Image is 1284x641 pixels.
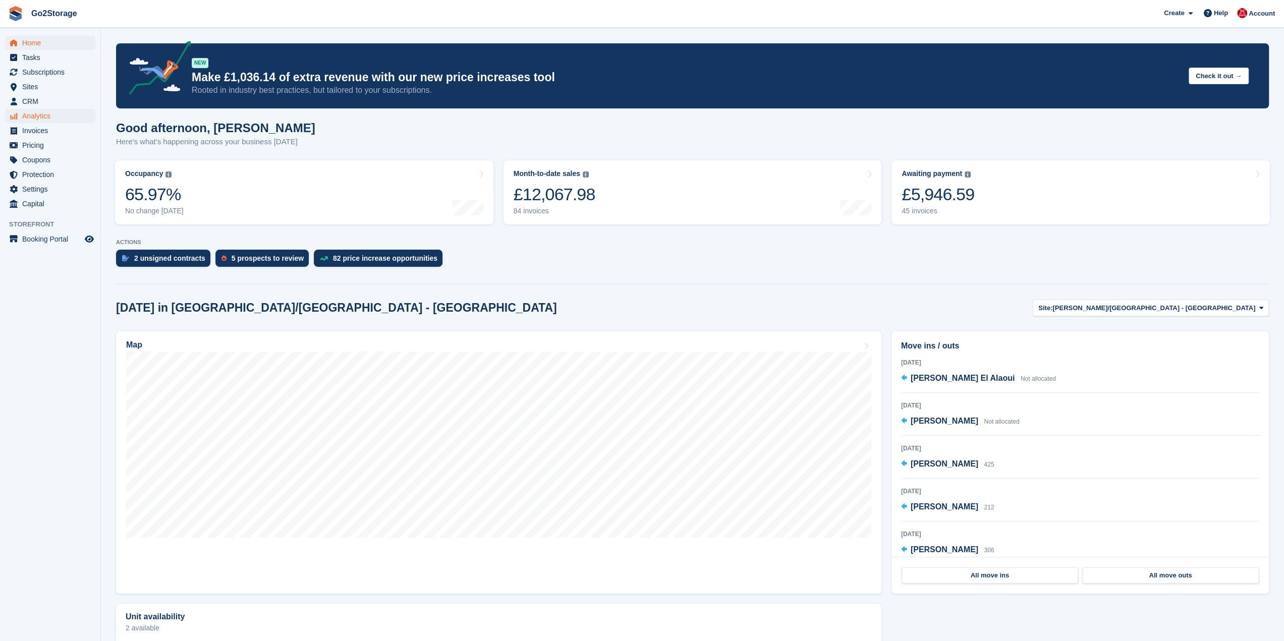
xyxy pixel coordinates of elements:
a: menu [5,182,95,196]
span: Create [1164,8,1184,18]
span: Account [1249,9,1275,19]
p: Here's what's happening across your business [DATE] [116,136,315,148]
img: icon-info-grey-7440780725fd019a000dd9b08b2336e03edf1995a4989e88bcd33f0948082b44.svg [583,171,589,178]
span: Subscriptions [22,65,83,79]
div: 2 unsigned contracts [134,254,205,262]
span: Pricing [22,138,83,152]
a: menu [5,138,95,152]
a: All move ins [902,567,1078,584]
span: Settings [22,182,83,196]
a: menu [5,65,95,79]
button: Check it out → [1189,68,1249,84]
img: price-adjustments-announcement-icon-8257ccfd72463d97f412b2fc003d46551f7dbcb40ab6d574587a9cd5c0d94... [121,41,191,98]
a: [PERSON_NAME] Not allocated [901,415,1020,428]
span: Sites [22,80,83,94]
img: James Pearson [1237,8,1247,18]
a: 5 prospects to review [215,250,314,272]
div: 45 invoices [902,207,974,215]
span: Tasks [22,50,83,65]
div: No change [DATE] [125,207,184,215]
span: Invoices [22,124,83,138]
a: [PERSON_NAME] 212 [901,501,994,514]
a: menu [5,153,95,167]
a: Occupancy 65.97% No change [DATE] [115,160,493,224]
img: icon-info-grey-7440780725fd019a000dd9b08b2336e03edf1995a4989e88bcd33f0948082b44.svg [965,171,971,178]
span: 212 [984,504,994,511]
a: Month-to-date sales £12,067.98 84 invoices [504,160,882,224]
div: 84 invoices [514,207,595,215]
div: [DATE] [901,530,1259,539]
div: £5,946.59 [902,184,974,205]
span: 306 [984,547,994,554]
button: Site: [PERSON_NAME]/[GEOGRAPHIC_DATA] - [GEOGRAPHIC_DATA] [1033,300,1269,316]
span: [PERSON_NAME]/[GEOGRAPHIC_DATA] - [GEOGRAPHIC_DATA] [1052,303,1255,313]
a: 82 price increase opportunities [314,250,448,272]
div: [DATE] [901,487,1259,496]
p: Rooted in industry best practices, but tailored to your subscriptions. [192,85,1181,96]
a: All move outs [1082,567,1259,584]
span: Booking Portal [22,232,83,246]
span: 425 [984,461,994,468]
span: Coupons [22,153,83,167]
span: CRM [22,94,83,108]
a: menu [5,167,95,182]
a: 2 unsigned contracts [116,250,215,272]
span: [PERSON_NAME] [911,459,978,468]
span: Not allocated [984,418,1019,425]
span: Protection [22,167,83,182]
span: Storefront [9,219,100,229]
div: [DATE] [901,444,1259,453]
h2: [DATE] in [GEOGRAPHIC_DATA]/[GEOGRAPHIC_DATA] - [GEOGRAPHIC_DATA] [116,301,557,315]
div: Awaiting payment [902,169,962,178]
a: [PERSON_NAME] 306 [901,544,994,557]
span: Home [22,36,83,50]
a: Awaiting payment £5,946.59 45 invoices [891,160,1270,224]
h2: Map [126,340,142,349]
a: Map [116,331,881,594]
div: £12,067.98 [514,184,595,205]
div: [DATE] [901,401,1259,410]
div: 5 prospects to review [232,254,304,262]
a: menu [5,124,95,138]
span: Help [1214,8,1228,18]
span: Not allocated [1021,375,1056,382]
div: 65.97% [125,184,184,205]
a: menu [5,80,95,94]
img: icon-info-grey-7440780725fd019a000dd9b08b2336e03edf1995a4989e88bcd33f0948082b44.svg [165,171,172,178]
span: [PERSON_NAME] El Alaoui [911,374,1015,382]
h2: Unit availability [126,612,185,621]
a: Preview store [83,233,95,245]
img: price_increase_opportunities-93ffe204e8149a01c8c9dc8f82e8f89637d9d84a8eef4429ea346261dce0b2c0.svg [320,256,328,261]
a: Go2Storage [27,5,81,22]
div: [DATE] [901,358,1259,367]
a: menu [5,94,95,108]
span: Site: [1038,303,1052,313]
div: Month-to-date sales [514,169,580,178]
span: [PERSON_NAME] [911,545,978,554]
a: [PERSON_NAME] 425 [901,458,994,471]
a: menu [5,197,95,211]
img: prospect-51fa495bee0391a8d652442698ab0144808aea92771e9ea1ae160a38d050c398.svg [221,255,227,261]
a: menu [5,232,95,246]
span: [PERSON_NAME] [911,417,978,425]
a: menu [5,109,95,123]
p: Make £1,036.14 of extra revenue with our new price increases tool [192,70,1181,85]
div: NEW [192,58,208,68]
h1: Good afternoon, [PERSON_NAME] [116,121,315,135]
a: menu [5,50,95,65]
div: 82 price increase opportunities [333,254,437,262]
span: Analytics [22,109,83,123]
span: Capital [22,197,83,211]
h2: Move ins / outs [901,340,1259,352]
p: 2 available [126,624,872,631]
a: menu [5,36,95,50]
p: ACTIONS [116,239,1269,246]
div: Occupancy [125,169,163,178]
a: [PERSON_NAME] El Alaoui Not allocated [901,372,1056,385]
img: contract_signature_icon-13c848040528278c33f63329250d36e43548de30e8caae1d1a13099fd9432cc5.svg [122,255,129,261]
span: [PERSON_NAME] [911,502,978,511]
img: stora-icon-8386f47178a22dfd0bd8f6a31ec36ba5ce8667c1dd55bd0f319d3a0aa187defe.svg [8,6,23,21]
